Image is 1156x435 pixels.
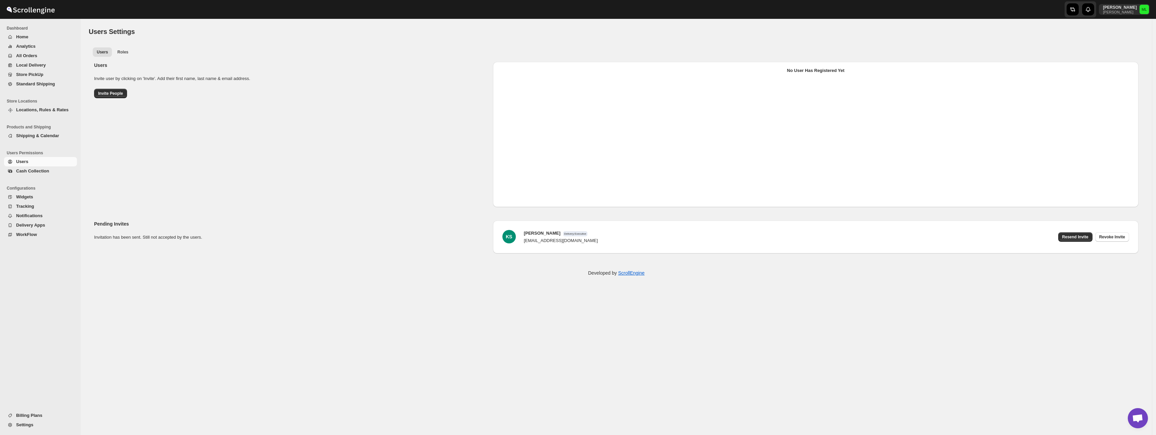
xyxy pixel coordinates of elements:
button: Analytics [4,42,77,51]
span: Store PickUp [16,72,43,77]
button: Delivery Apps [4,221,77,230]
button: Widgets [4,192,77,202]
span: Resend Invite [1062,234,1088,240]
button: Notifications [4,211,77,221]
button: Locations, Rules & Rates [4,105,77,115]
span: Users [97,49,108,55]
span: Delivery Apps [16,223,45,228]
a: ScrollEngine [618,270,645,276]
span: Revoke Invite [1099,234,1125,240]
div: Open chat [1128,408,1148,428]
span: Invite People [98,91,123,96]
div: [EMAIL_ADDRESS][DOMAIN_NAME] [524,237,598,244]
span: Delivery Executive [563,231,587,236]
span: All Orders [16,53,37,58]
span: Roles [117,49,128,55]
span: Billing Plans [16,413,42,418]
span: Analytics [16,44,36,49]
button: All Orders [4,51,77,61]
span: Configurations [7,186,77,191]
div: All customers [89,59,1144,256]
span: Users Permissions [7,150,77,156]
p: Invitation has been sent. Still not accepted by the users. [94,234,488,241]
button: Resend Invite [1058,232,1092,242]
img: ScrollEngine [5,1,56,18]
button: User menu [1099,4,1150,15]
div: KS [502,230,516,243]
button: Home [4,32,77,42]
h2: Pending Invites [94,221,488,227]
span: Tracking [16,204,34,209]
span: Widgets [16,194,33,199]
h2: Users [94,62,488,69]
span: Users [16,159,28,164]
button: Shipping & Calendar [4,131,77,141]
span: [PERSON_NAME] [524,231,561,236]
p: Invite user by clicking on 'Invite'. Add their first name, last name & email address. [94,75,488,82]
span: Users Settings [89,28,135,35]
text: ML [1142,7,1147,11]
button: Users [4,157,77,166]
p: Developed by [588,270,645,276]
span: Settings [16,422,33,427]
span: Locations, Rules & Rates [16,107,69,112]
button: Revoke Invite [1095,232,1129,242]
span: Michael Lunga [1140,5,1149,14]
span: Store Locations [7,98,77,104]
p: [PERSON_NAME] [1103,5,1137,10]
span: Local Delivery [16,63,46,68]
span: Cash Collection [16,168,49,173]
button: Billing Plans [4,411,77,420]
button: All customers [93,47,112,57]
span: Products and Shipping [7,124,77,130]
span: Dashboard [7,26,77,31]
span: Home [16,34,28,39]
span: Notifications [16,213,43,218]
div: No User Has Registered Yet [498,67,1133,74]
button: Invite People [94,89,127,98]
button: Cash Collection [4,166,77,176]
span: Shipping & Calendar [16,133,59,138]
p: [PERSON_NAME] [1103,10,1137,14]
button: Tracking [4,202,77,211]
span: Standard Shipping [16,81,55,86]
button: Settings [4,420,77,430]
span: WorkFlow [16,232,37,237]
button: WorkFlow [4,230,77,239]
